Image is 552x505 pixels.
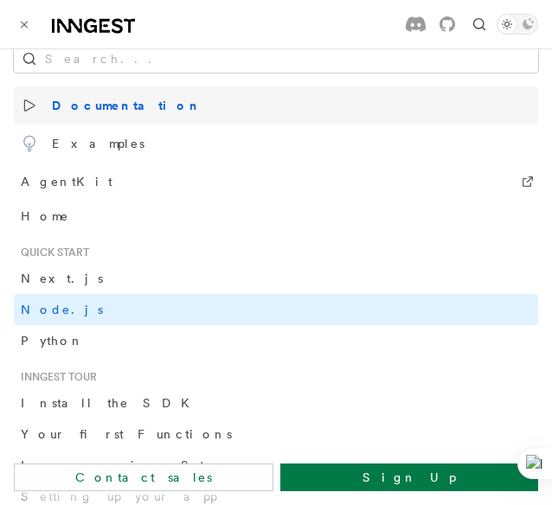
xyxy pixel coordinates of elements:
a: Sign Up [280,463,538,491]
a: Examples [14,125,538,163]
span: Inngest tour [14,370,97,384]
span: Setting up your app [21,489,217,503]
a: Your first Functions [14,419,538,450]
button: Search... [14,45,538,73]
a: Contact sales [14,463,273,491]
span: Examples [21,131,144,156]
span: Your first Functions [21,427,232,441]
span: Python [21,334,84,348]
span: Quick start [14,246,89,259]
span: Next.js [21,272,103,285]
button: Find something... [469,14,490,35]
span: Documentation [21,93,202,118]
span: Node.js [21,303,103,316]
a: Node.js [14,294,538,325]
a: Install the SDK [14,387,538,419]
span: Home [21,208,69,225]
a: Leveraging Steps [14,450,538,481]
button: Toggle dark mode [497,14,538,35]
span: AgentKit [21,169,112,194]
a: AgentKit [14,163,538,201]
a: Home [14,201,538,232]
span: Install the SDK [21,396,200,410]
a: Next.js [14,263,538,294]
span: Leveraging Steps [21,458,225,472]
a: Python [14,325,538,356]
a: Documentation [14,86,538,125]
button: Toggle navigation [14,14,35,35]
